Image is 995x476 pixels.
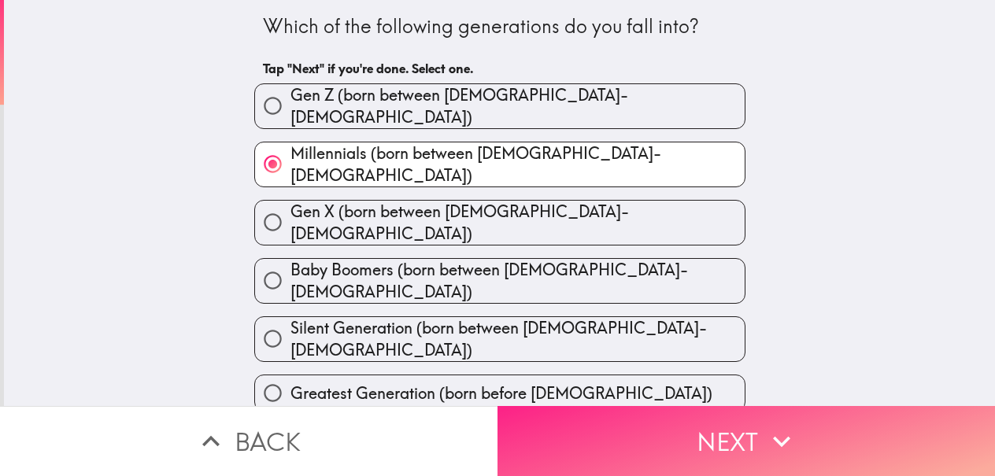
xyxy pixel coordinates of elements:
[255,375,745,411] button: Greatest Generation (born before [DEMOGRAPHIC_DATA])
[290,317,745,361] span: Silent Generation (born between [DEMOGRAPHIC_DATA]-[DEMOGRAPHIC_DATA])
[290,84,745,128] span: Gen Z (born between [DEMOGRAPHIC_DATA]-[DEMOGRAPHIC_DATA])
[255,84,745,128] button: Gen Z (born between [DEMOGRAPHIC_DATA]-[DEMOGRAPHIC_DATA])
[290,259,745,303] span: Baby Boomers (born between [DEMOGRAPHIC_DATA]-[DEMOGRAPHIC_DATA])
[263,60,737,77] h6: Tap "Next" if you're done. Select one.
[290,142,745,186] span: Millennials (born between [DEMOGRAPHIC_DATA]-[DEMOGRAPHIC_DATA])
[255,142,745,186] button: Millennials (born between [DEMOGRAPHIC_DATA]-[DEMOGRAPHIC_DATA])
[290,382,712,404] span: Greatest Generation (born before [DEMOGRAPHIC_DATA])
[255,259,745,303] button: Baby Boomers (born between [DEMOGRAPHIC_DATA]-[DEMOGRAPHIC_DATA])
[255,201,745,245] button: Gen X (born between [DEMOGRAPHIC_DATA]-[DEMOGRAPHIC_DATA])
[290,201,745,245] span: Gen X (born between [DEMOGRAPHIC_DATA]-[DEMOGRAPHIC_DATA])
[497,406,995,476] button: Next
[255,317,745,361] button: Silent Generation (born between [DEMOGRAPHIC_DATA]-[DEMOGRAPHIC_DATA])
[263,13,737,40] div: Which of the following generations do you fall into?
